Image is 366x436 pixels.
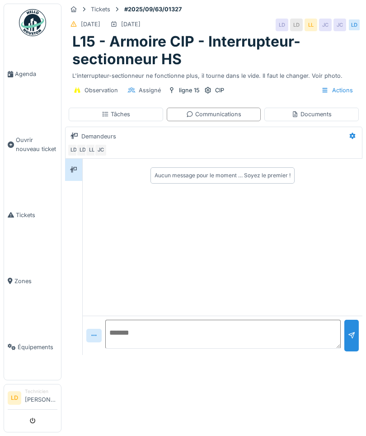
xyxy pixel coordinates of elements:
[8,388,57,410] a: LD Technicien[PERSON_NAME]
[84,86,118,95] div: Observation
[186,110,241,118] div: Communications
[4,248,61,314] a: Zones
[94,144,107,156] div: JC
[76,144,89,156] div: LD
[291,110,332,118] div: Documents
[15,70,57,78] span: Agenda
[276,19,288,31] div: LD
[16,136,57,153] span: Ouvrir nouveau ticket
[139,86,161,95] div: Assigné
[333,19,346,31] div: JC
[18,343,57,351] span: Équipements
[14,277,57,285] span: Zones
[81,20,100,28] div: [DATE]
[25,388,57,408] li: [PERSON_NAME]
[4,182,61,248] a: Tickets
[317,84,357,97] div: Actions
[102,110,130,118] div: Tâches
[179,86,200,95] div: ligne 15
[215,86,224,95] div: CIP
[8,391,21,405] li: LD
[121,20,141,28] div: [DATE]
[91,5,110,14] div: Tickets
[72,33,355,68] h1: L15 - Armoire CIP - Interrupteur-sectionneur HS
[4,107,61,182] a: Ouvrir nouveau ticket
[25,388,57,395] div: Technicien
[16,211,57,219] span: Tickets
[4,41,61,107] a: Agenda
[19,9,46,36] img: Badge_color-CXgf-gQk.svg
[121,5,185,14] strong: #2025/09/63/01327
[81,132,116,141] div: Demandeurs
[4,314,61,380] a: Équipements
[290,19,303,31] div: LD
[155,171,291,180] div: Aucun message pour le moment … Soyez le premier !
[72,68,355,80] div: L'interrupteur-sectionneur ne fonctionne plus, il tourne dans le vide. Il faut le changer. Voir p...
[348,19,361,31] div: LD
[319,19,332,31] div: JC
[305,19,317,31] div: LL
[67,144,80,156] div: LD
[85,144,98,156] div: LL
